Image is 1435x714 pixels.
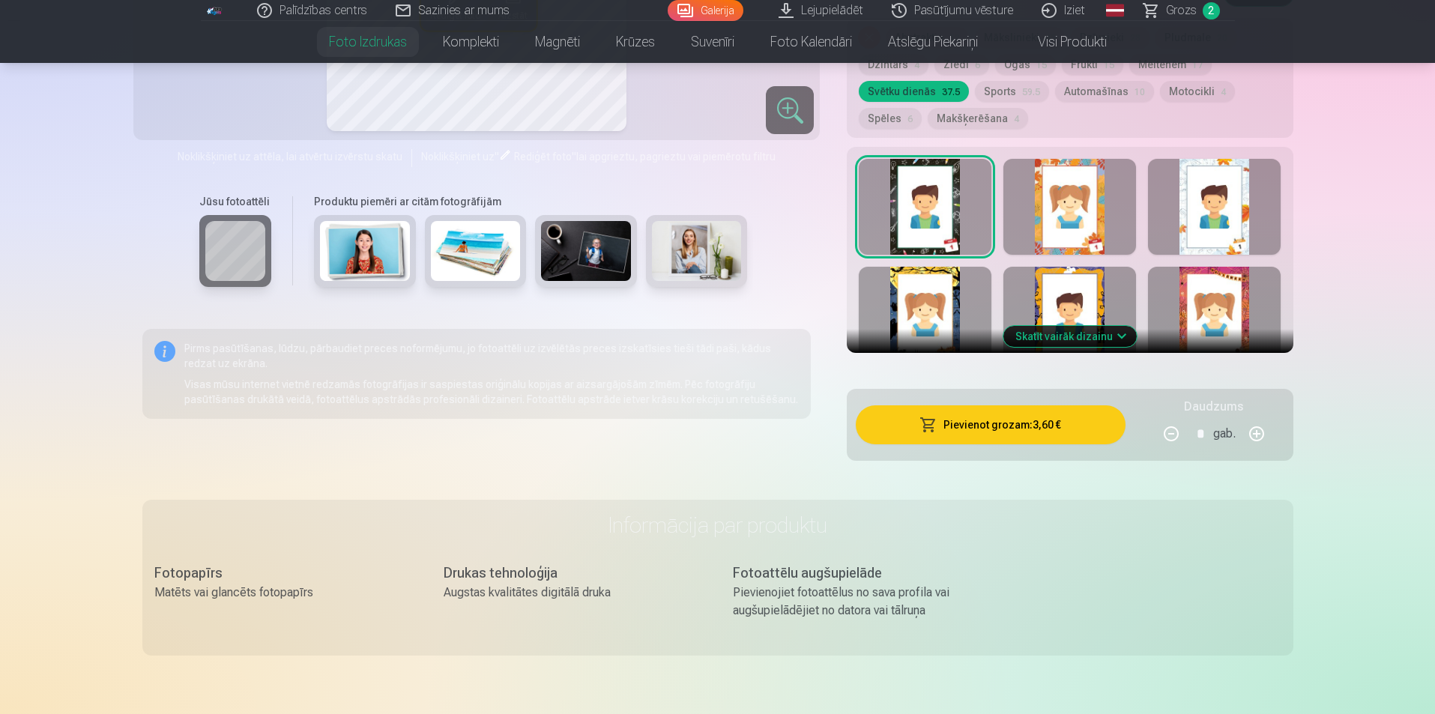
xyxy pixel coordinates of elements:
div: Matēts vai glancēts fotopapīrs [154,584,414,602]
span: 4 [1221,87,1226,97]
div: Pievienojiet fotoattēlus no sava profila vai augšupielādējiet no datora vai tālruņa [733,584,992,620]
span: lai apgrieztu, pagrieztu vai piemērotu filtru [576,151,776,163]
button: Spēles6 [859,108,922,129]
a: Suvenīri [673,21,752,63]
p: Pirms pasūtīšanas, lūdzu, pārbaudiet preces noformējumu, jo fotoattēli uz izvēlētās preces izskat... [184,341,800,371]
span: 6 [907,114,913,124]
span: 17 [1192,60,1203,70]
button: Ogas15 [995,54,1056,75]
p: Visas mūsu internet vietnē redzamās fotogrāfijas ir saspiestas oriģinālu kopijas ar aizsargājošām... [184,377,800,407]
span: 59.5 [1022,87,1040,97]
a: Visi produkti [996,21,1125,63]
h6: Jūsu fotoattēli [199,194,271,209]
a: Foto kalendāri [752,21,870,63]
span: Noklikšķiniet uz attēla, lai atvērtu izvērstu skatu [178,149,402,164]
span: 4 [914,60,919,70]
span: 4 [1014,114,1019,124]
div: Fotoattēlu augšupielāde [733,563,992,584]
div: Drukas tehnoloģija [444,563,703,584]
button: Svētku dienās37.5 [859,81,969,102]
span: 15 [1104,60,1114,70]
a: Atslēgu piekariņi [870,21,996,63]
a: Krūzes [598,21,673,63]
span: 15 [1036,60,1047,70]
h3: Informācija par produktu [154,512,1281,539]
a: Foto izdrukas [311,21,425,63]
h6: Produktu piemēri ar citām fotogrāfijām [308,194,753,209]
span: 2 [1203,2,1220,19]
span: 37.5 [942,87,960,97]
img: /fa1 [207,6,223,15]
button: Sports59.5 [975,81,1049,102]
span: Rediģēt foto [514,151,572,163]
button: Ziedi6 [934,54,989,75]
div: Augstas kvalitātes digitālā druka [444,584,703,602]
div: gab. [1213,416,1236,452]
span: 10 [1135,87,1145,97]
a: Komplekti [425,21,517,63]
button: Automašīnas10 [1055,81,1154,102]
button: Makšķerēšana4 [928,108,1028,129]
span: " [495,151,499,163]
button: Meitenēm17 [1129,54,1212,75]
button: Pievienot grozam:3,60 € [856,405,1125,444]
button: Motocikli4 [1160,81,1235,102]
button: Frukti15 [1062,54,1123,75]
button: Dzintars4 [859,54,928,75]
span: Noklikšķiniet uz [421,151,495,163]
button: Skatīt vairāk dizainu [1003,326,1137,347]
span: Grozs [1166,1,1197,19]
span: 6 [975,60,980,70]
h5: Daudzums [1184,398,1243,416]
a: Magnēti [517,21,598,63]
div: Fotopapīrs [154,563,414,584]
span: " [572,151,576,163]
